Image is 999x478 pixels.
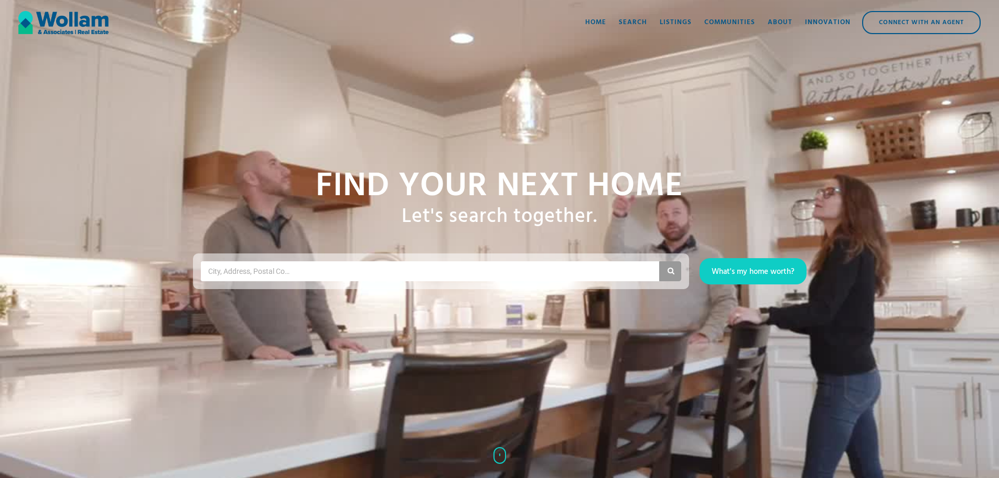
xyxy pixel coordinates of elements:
button: Search [659,261,681,281]
h1: Let's search together. [402,205,597,229]
a: home [18,7,109,38]
a: Home [579,7,613,38]
div: Search [619,17,647,28]
div: About [768,17,792,28]
div: Innovation [805,17,851,28]
div: Connect with an Agent [863,12,980,33]
a: Search [613,7,653,38]
input: City, Address, Postal Code, MLS ID [207,263,293,279]
a: Communities [698,7,761,38]
a: Listings [653,7,698,38]
div: Communities [704,17,755,28]
h1: Find your NExt home [316,168,683,205]
a: Innovation [799,7,857,38]
div: Listings [660,17,692,28]
a: Connect with an Agent [862,11,981,34]
div: Home [585,17,606,28]
a: About [761,7,799,38]
a: What's my home worth? [700,258,807,284]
